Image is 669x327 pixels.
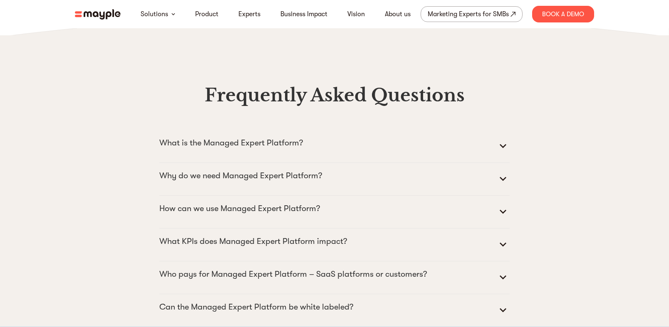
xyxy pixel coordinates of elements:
[159,136,510,156] summary: What is the Managed Expert Platform?
[78,84,591,107] h3: Frequently Asked Questions
[238,9,260,19] a: Experts
[159,169,510,189] summary: Why do we need Managed Expert Platform?
[159,235,347,248] p: What KPIs does Managed Expert Platform impact?
[159,202,320,215] p: How can we use Managed Expert Platform?
[428,8,509,20] div: Marketing Experts for SMBs
[159,202,510,222] summary: How can we use Managed Expert Platform?
[195,9,218,19] a: Product
[171,13,175,15] img: arrow-down
[385,9,411,19] a: About us
[532,6,594,22] div: Book A Demo
[280,9,327,19] a: Business Impact
[159,268,510,288] summary: Who pays for Managed Expert Platform – SaaS platforms or customers?
[159,169,322,182] p: Why do we need Managed Expert Platform?
[421,6,523,22] a: Marketing Experts for SMBs
[159,300,353,314] p: Can the Managed Expert Platform be white labeled?
[159,136,303,150] p: What is the Managed Expert Platform?
[159,268,427,281] p: Who pays for Managed Expert Platform – SaaS platforms or customers?
[159,235,510,255] summary: What KPIs does Managed Expert Platform impact?
[75,9,121,20] img: mayple-logo
[347,9,365,19] a: Vision
[141,9,168,19] a: Solutions
[159,300,510,320] summary: Can the Managed Expert Platform be white labeled?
